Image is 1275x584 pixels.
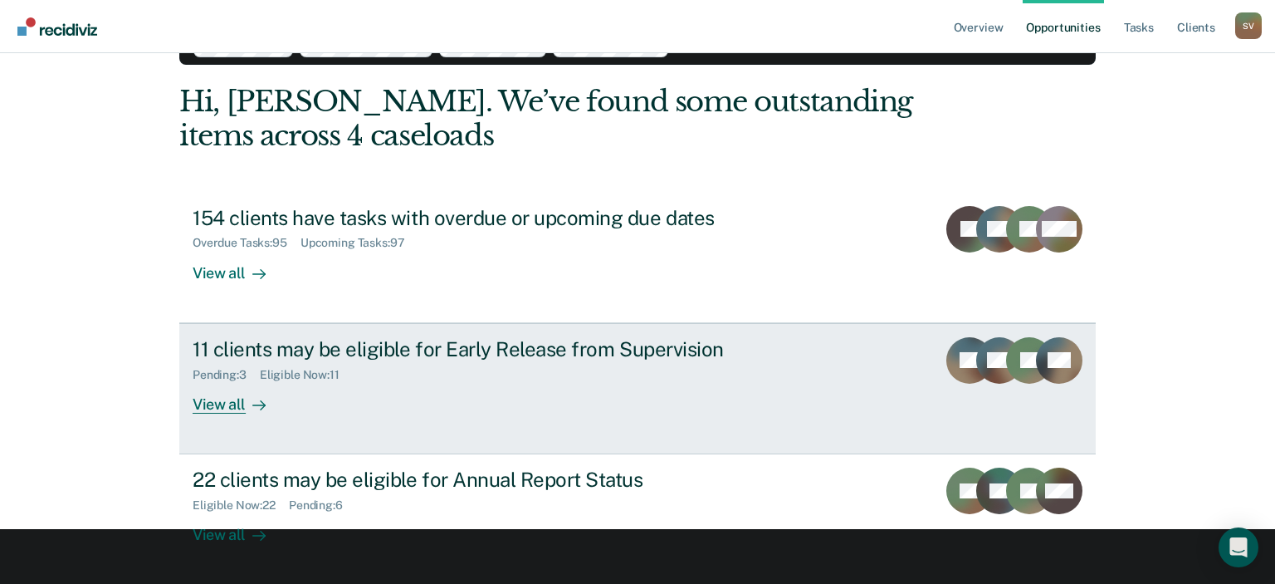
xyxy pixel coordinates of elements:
[260,368,353,382] div: Eligible Now : 11
[179,193,1096,323] a: 154 clients have tasks with overdue or upcoming due datesOverdue Tasks:95Upcoming Tasks:97View all
[193,250,286,282] div: View all
[193,498,289,513] div: Eligible Now : 22
[1235,12,1262,39] button: Profile dropdown button
[193,206,775,230] div: 154 clients have tasks with overdue or upcoming due dates
[193,468,775,492] div: 22 clients may be eligible for Annual Report Status
[193,381,286,414] div: View all
[1235,12,1262,39] div: S V
[193,236,300,250] div: Overdue Tasks : 95
[17,17,97,36] img: Recidiviz
[179,323,1096,454] a: 11 clients may be eligible for Early Release from SupervisionPending:3Eligible Now:11View all
[193,513,286,545] div: View all
[1219,528,1258,567] div: Open Intercom Messenger
[300,236,418,250] div: Upcoming Tasks : 97
[289,498,356,513] div: Pending : 6
[193,368,260,382] div: Pending : 3
[193,337,775,361] div: 11 clients may be eligible for Early Release from Supervision
[179,85,912,153] div: Hi, [PERSON_NAME]. We’ve found some outstanding items across 4 caseloads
